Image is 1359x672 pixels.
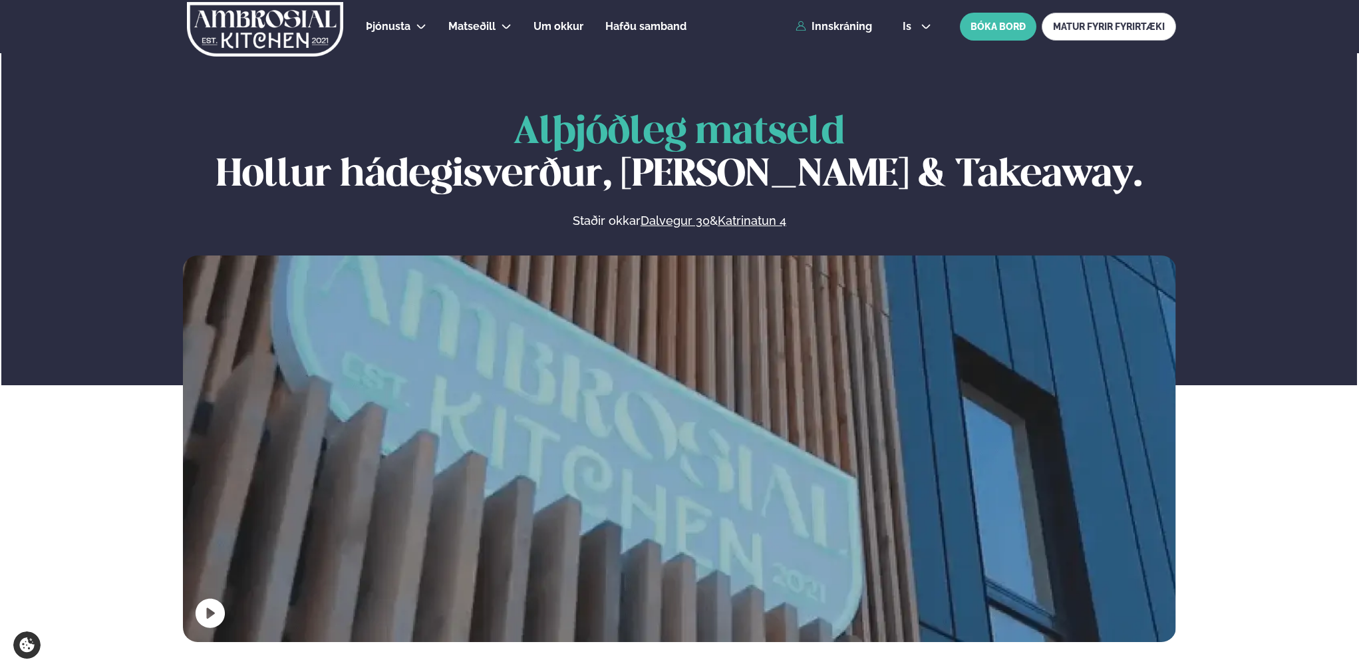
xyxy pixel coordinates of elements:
[366,20,410,33] span: Þjónusta
[718,213,786,229] a: Katrinatun 4
[183,112,1176,197] h1: Hollur hádegisverður, [PERSON_NAME] & Takeaway.
[533,19,583,35] a: Um okkur
[1042,13,1176,41] a: MATUR FYRIR FYRIRTÆKI
[960,13,1036,41] button: BÓKA BORÐ
[796,21,872,33] a: Innskráning
[903,21,915,32] span: is
[892,21,942,32] button: is
[366,19,410,35] a: Þjónusta
[448,20,496,33] span: Matseðill
[533,20,583,33] span: Um okkur
[448,19,496,35] a: Matseðill
[605,20,686,33] span: Hafðu samband
[428,213,931,229] p: Staðir okkar &
[13,631,41,659] a: Cookie settings
[605,19,686,35] a: Hafðu samband
[514,114,845,151] span: Alþjóðleg matseld
[641,213,710,229] a: Dalvegur 30
[186,2,345,57] img: logo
